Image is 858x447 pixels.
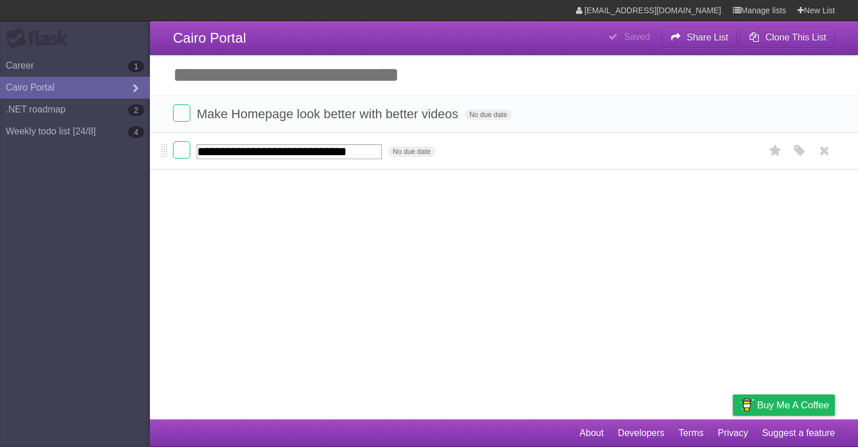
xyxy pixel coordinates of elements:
a: Terms [679,422,704,444]
span: No due date [388,147,435,157]
label: Star task [765,141,787,160]
span: Make Homepage look better with better videos [197,107,461,121]
label: Done [173,141,190,159]
b: Clone This List [765,32,826,42]
b: 2 [128,104,144,116]
button: Share List [661,27,737,48]
b: 1 [128,61,144,72]
b: Share List [687,32,728,42]
a: Buy me a coffee [733,395,835,416]
a: Suggest a feature [762,422,835,444]
span: No due date [465,110,511,120]
b: Saved [624,32,650,42]
a: Developers [618,422,664,444]
span: Buy me a coffee [757,395,829,415]
span: Cairo Portal [173,30,246,46]
img: Buy me a coffee [739,395,754,415]
b: 4 [128,126,144,138]
a: About [579,422,604,444]
button: Clone This List [740,27,835,48]
a: Privacy [718,422,748,444]
div: Flask [6,28,75,49]
label: Done [173,104,190,122]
